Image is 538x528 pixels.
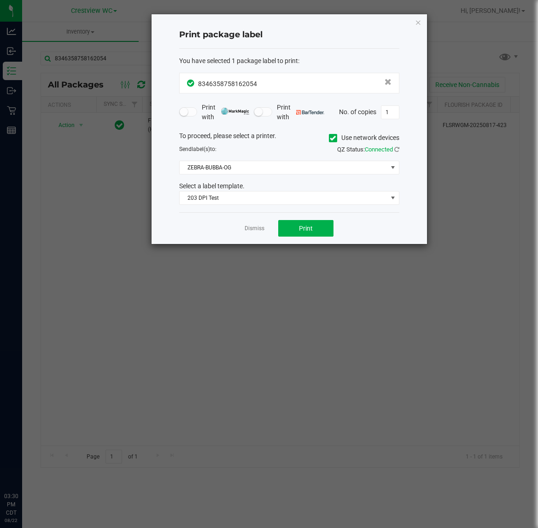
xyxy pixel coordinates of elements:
span: Print with [277,103,324,122]
img: bartender.png [296,110,324,115]
label: Use network devices [329,133,399,143]
span: No. of copies [339,108,376,115]
span: 8346358758162054 [198,80,257,87]
span: QZ Status: [337,146,399,153]
span: In Sync [187,78,196,88]
div: : [179,56,399,66]
button: Print [278,220,333,237]
h4: Print package label [179,29,399,41]
span: Print with [202,103,249,122]
a: Dismiss [245,225,264,232]
img: mark_magic_cybra.png [221,108,249,115]
span: label(s) [192,146,210,152]
span: Connected [365,146,393,153]
span: 203 DPI Test [180,191,387,204]
div: Select a label template. [172,181,406,191]
span: You have selected 1 package label to print [179,57,298,64]
span: ZEBRA-BUBBA-OG [180,161,387,174]
span: Send to: [179,146,216,152]
span: Print [299,225,313,232]
div: To proceed, please select a printer. [172,131,406,145]
iframe: Resource center [9,454,37,482]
